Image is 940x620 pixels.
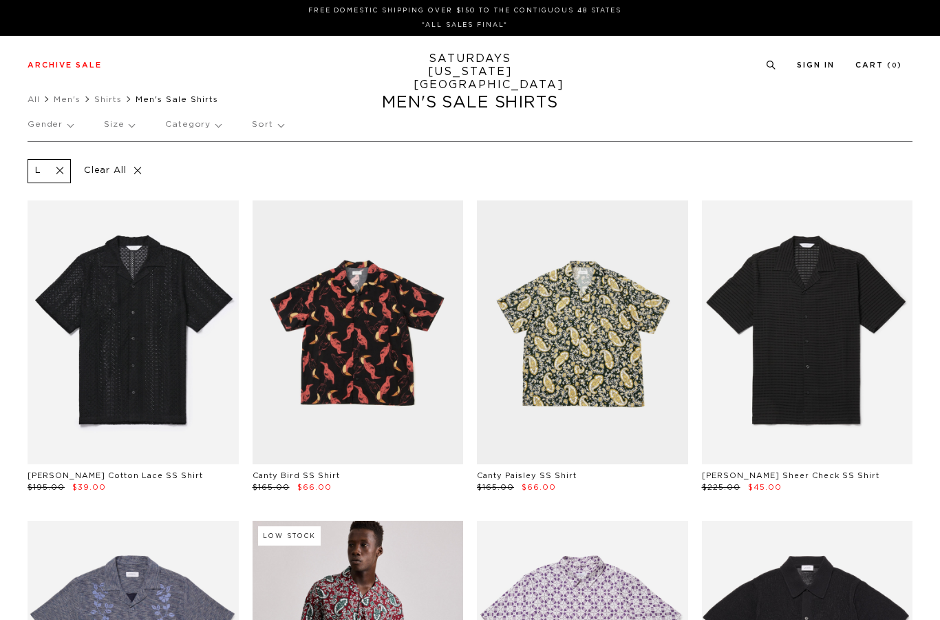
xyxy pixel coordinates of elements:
a: SATURDAYS[US_STATE][GEOGRAPHIC_DATA] [414,52,527,92]
span: $66.00 [297,484,332,491]
span: $165.00 [253,484,290,491]
a: Sign In [797,61,835,69]
span: $66.00 [522,484,556,491]
span: $165.00 [477,484,514,491]
p: L [35,165,41,177]
div: Low Stock [258,526,321,546]
p: Sort [252,109,283,141]
p: FREE DOMESTIC SHIPPING OVER $150 TO THE CONTIGUOUS 48 STATES [33,6,897,16]
span: $39.00 [72,484,106,491]
span: $45.00 [748,484,782,491]
a: Archive Sale [28,61,102,69]
a: Canty Paisley SS Shirt [477,472,577,479]
p: Size [104,109,134,141]
a: [PERSON_NAME] Cotton Lace SS Shirt [28,472,203,479]
p: *ALL SALES FINAL* [33,20,897,30]
a: [PERSON_NAME] Sheer Check SS Shirt [702,472,879,479]
span: $195.00 [28,484,65,491]
a: Cart (0) [855,61,902,69]
p: Category [165,109,221,141]
span: Men's Sale Shirts [136,95,218,103]
span: $225.00 [702,484,740,491]
a: Men's [54,95,81,103]
p: Clear All [78,159,149,183]
p: Gender [28,109,73,141]
a: Shirts [94,95,122,103]
small: 0 [892,63,897,69]
a: All [28,95,40,103]
a: Canty Bird SS Shirt [253,472,340,479]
